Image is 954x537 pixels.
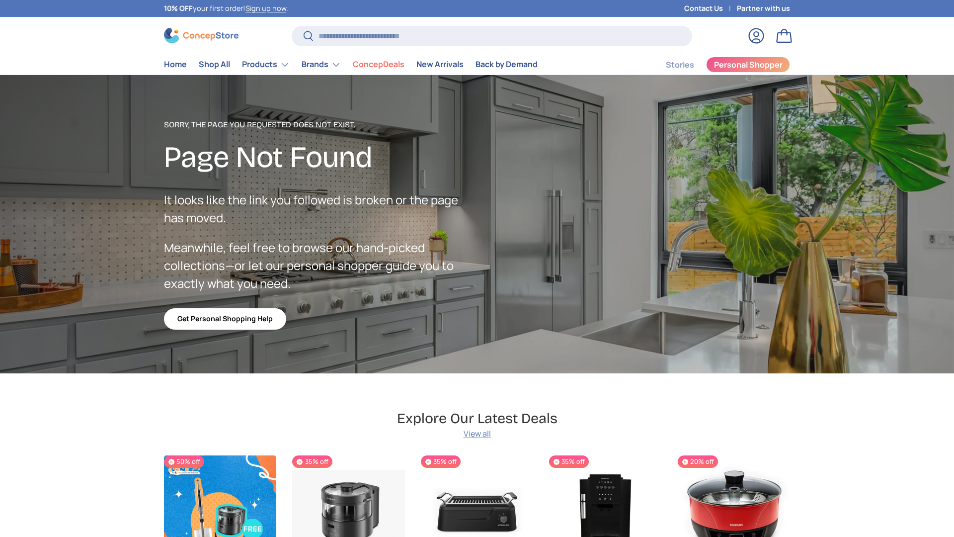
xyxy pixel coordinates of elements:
nav: Primary [164,55,538,75]
a: Partner with us [737,3,790,14]
p: your first order! . [164,3,288,14]
h2: Explore Our Latest Deals [397,409,557,428]
summary: Brands [296,55,347,75]
span: 35% off [549,455,589,468]
span: 35% off [292,455,332,468]
a: Contact Us [684,3,737,14]
a: Products [242,55,290,75]
a: Personal Shopper [706,57,790,73]
a: View all [464,428,491,440]
p: It looks like the link you followed is broken or the page has moved. [164,191,477,227]
p: Meanwhile, feel free to browse our hand-picked collections—or let our personal shopper guide you ... [164,239,477,292]
a: Brands [302,55,341,75]
img: ConcepStore [164,28,238,43]
a: Get Personal Shopping Help [164,308,286,330]
a: Sign up now [245,3,286,13]
summary: Products [236,55,296,75]
a: Stories [666,55,694,75]
a: ConcepDeals [353,55,404,74]
strong: 10% OFF [164,3,193,13]
nav: Secondary [642,55,790,75]
span: Personal Shopper [714,61,783,69]
span: 20% off [678,455,718,468]
p: Sorry, the page you requested does not exist. [164,119,477,131]
span: 35% off [421,455,461,468]
a: Shop All [199,55,230,74]
a: Back by Demand [476,55,538,74]
h2: Page Not Found [164,139,477,176]
a: New Arrivals [416,55,464,74]
a: Home [164,55,187,74]
span: 50% off [164,455,204,468]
